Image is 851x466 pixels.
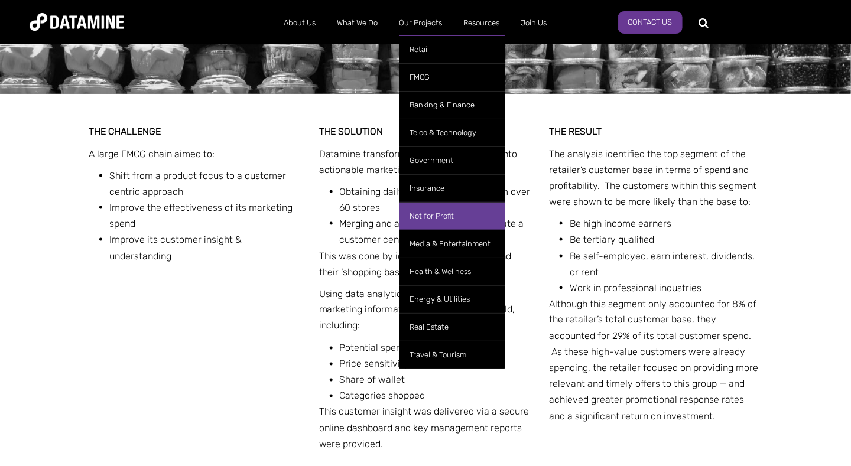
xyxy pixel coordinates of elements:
li: Be tertiary qualified [570,232,762,247]
li: Price sensitivity [340,356,532,372]
li: Share of wallet [340,372,532,388]
a: Media & Entertainment [399,230,505,258]
a: Resources [453,8,510,38]
p: The analysis identified the top segment of the retailer’s customer base in terms of spend and pro... [549,146,762,210]
a: Health & Wellness [399,258,505,285]
li: Improve the effectiveness of its marketing spend [109,200,302,232]
a: FMCG [399,63,505,91]
li: Categories shopped [340,388,532,404]
a: Not for Profit [399,202,505,230]
a: Real Estate [399,313,505,341]
li: Improve its customer insight & understanding [109,232,302,263]
p: This was done by identifying households and their ‘shopping basket’ [319,248,532,280]
p: A large FMCG chain aimed to: [89,146,302,162]
a: Telco & Technology [399,119,505,146]
a: Contact Us [618,11,683,34]
li: Obtaining daily transactional data from over 60 stores [340,184,532,216]
li: Shift from a product focus to a customer centric approach [109,168,302,200]
span: THE CHALLENGE [89,126,161,137]
a: Our Projects [388,8,453,38]
a: Travel & Tourism [399,341,505,369]
li: Work in professional industries [570,280,762,296]
a: Retail [399,35,505,63]
p: This customer insight was delivered via a secure online dashboard and key management reports were... [319,404,532,452]
img: Datamine [30,13,124,31]
span: THE RESULT [549,126,602,137]
a: Banking & Finance [399,91,505,119]
a: Energy & Utilities [399,285,505,313]
a: Insurance [399,174,505,202]
a: Government [399,146,505,174]
a: Join Us [510,8,557,38]
p: Using data analytics to generate critical marketing information about each household, including: [319,286,532,334]
li: Be self-employed, earn interest, dividends, or rent [570,248,762,280]
li: Potential spend [340,340,532,356]
strong: THE SOLUTION [319,126,384,137]
li: Be high income earners [570,216,762,232]
a: About Us [273,8,326,38]
p: Although this segment only accounted for 8% of the retailer’s total customer base, they accounted... [549,296,762,425]
li: Merging and analysing the data to create a customer centric view. [340,216,532,247]
p: Datamine transformed transactional data into actionable marketing knowledge by: [319,146,532,178]
a: What We Do [326,8,388,38]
